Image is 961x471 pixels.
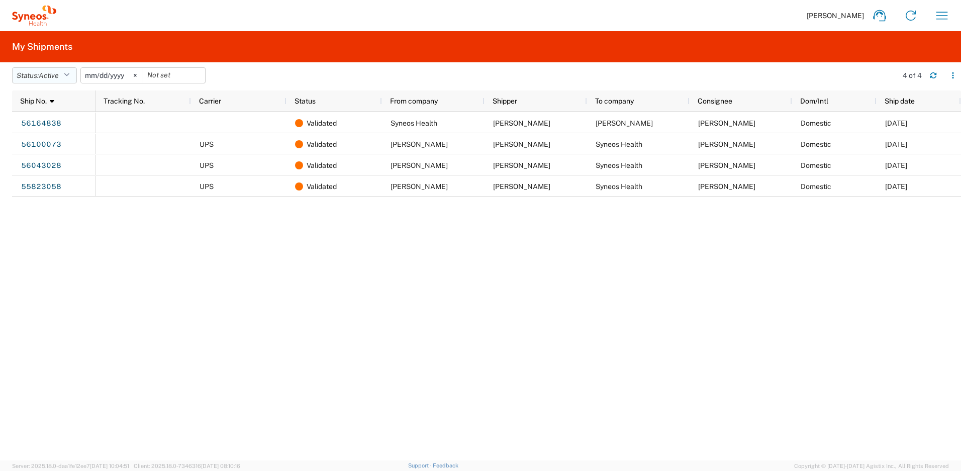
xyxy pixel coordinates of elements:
[104,97,145,105] span: Tracking No.
[885,140,907,148] span: 07/03/2025
[903,71,922,80] div: 4 of 4
[885,182,907,191] span: 06/06/2025
[21,116,62,132] a: 56164838
[81,68,143,83] input: Not set
[493,119,550,127] span: Ayman Abboud
[595,97,634,105] span: To company
[39,71,59,79] span: Active
[307,155,337,176] span: Validated
[801,119,831,127] span: Domestic
[12,463,129,469] span: Server: 2025.18.0-daa1fe12ee7
[200,140,214,148] span: UPS
[408,462,433,468] a: Support
[391,161,448,169] span: Alexia Jackson
[433,462,458,468] a: Feedback
[493,182,550,191] span: Rachell Swiercz
[493,140,550,148] span: Corinn Gurak
[391,182,448,191] span: Rachell Swiercz
[801,140,831,148] span: Domestic
[201,463,240,469] span: [DATE] 08:10:16
[90,463,129,469] span: [DATE] 10:04:51
[200,182,214,191] span: UPS
[21,179,62,195] a: 55823058
[134,463,240,469] span: Client: 2025.18.0-7346316
[800,97,828,105] span: Dom/Intl
[199,97,221,105] span: Carrier
[596,182,642,191] span: Syneos Health
[12,67,77,83] button: Status:Active
[200,161,214,169] span: UPS
[801,182,831,191] span: Domestic
[807,11,864,20] span: [PERSON_NAME]
[307,176,337,197] span: Validated
[885,97,915,105] span: Ship date
[885,119,907,127] span: 07/11/2025
[698,140,755,148] span: Ayman Abboud
[295,97,316,105] span: Status
[885,161,907,169] span: 06/27/2025
[390,97,438,105] span: From company
[21,158,62,174] a: 56043028
[596,161,642,169] span: Syneos Health
[698,182,755,191] span: Ayman Abboud
[698,97,732,105] span: Consignee
[307,134,337,155] span: Validated
[391,119,437,127] span: Syneos Health
[391,140,448,148] span: Corinn Gurak
[12,41,72,53] h2: My Shipments
[307,113,337,134] span: Validated
[143,68,205,83] input: Not set
[794,461,949,470] span: Copyright © [DATE]-[DATE] Agistix Inc., All Rights Reserved
[21,137,62,153] a: 56100073
[698,119,755,127] span: Melanie Watson
[596,140,642,148] span: Syneos Health
[493,97,517,105] span: Shipper
[698,161,755,169] span: Ayman Abboud
[493,161,550,169] span: Alexia Jackson
[801,161,831,169] span: Domestic
[596,119,653,127] span: Melanie Watson
[20,97,47,105] span: Ship No.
